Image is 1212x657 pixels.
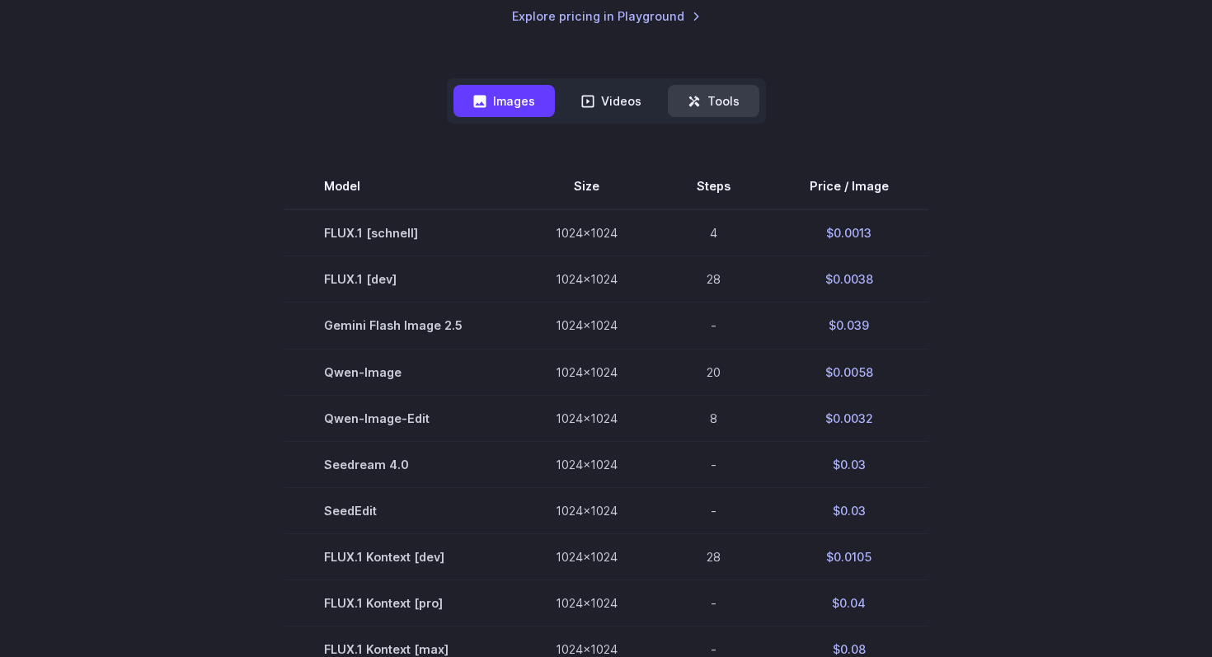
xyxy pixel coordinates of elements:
[516,303,657,349] td: 1024x1024
[770,487,928,533] td: $0.03
[516,580,657,626] td: 1024x1024
[770,163,928,209] th: Price / Image
[516,163,657,209] th: Size
[516,209,657,256] td: 1024x1024
[657,209,770,256] td: 4
[284,395,516,441] td: Qwen-Image-Edit
[657,303,770,349] td: -
[284,487,516,533] td: SeedEdit
[561,85,661,117] button: Videos
[657,163,770,209] th: Steps
[512,7,701,26] a: Explore pricing in Playground
[516,349,657,395] td: 1024x1024
[516,256,657,303] td: 1024x1024
[284,533,516,580] td: FLUX.1 Kontext [dev]
[657,487,770,533] td: -
[770,303,928,349] td: $0.039
[770,580,928,626] td: $0.04
[453,85,555,117] button: Images
[284,163,516,209] th: Model
[516,487,657,533] td: 1024x1024
[657,349,770,395] td: 20
[770,533,928,580] td: $0.0105
[770,256,928,303] td: $0.0038
[284,349,516,395] td: Qwen-Image
[770,441,928,487] td: $0.03
[770,395,928,441] td: $0.0032
[668,85,759,117] button: Tools
[516,441,657,487] td: 1024x1024
[516,395,657,441] td: 1024x1024
[284,580,516,626] td: FLUX.1 Kontext [pro]
[516,533,657,580] td: 1024x1024
[284,209,516,256] td: FLUX.1 [schnell]
[284,441,516,487] td: Seedream 4.0
[657,441,770,487] td: -
[770,209,928,256] td: $0.0013
[657,256,770,303] td: 28
[657,580,770,626] td: -
[657,395,770,441] td: 8
[284,256,516,303] td: FLUX.1 [dev]
[770,349,928,395] td: $0.0058
[324,316,477,335] span: Gemini Flash Image 2.5
[657,533,770,580] td: 28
